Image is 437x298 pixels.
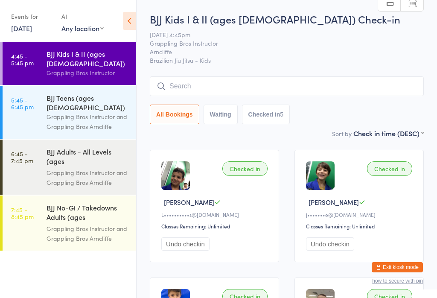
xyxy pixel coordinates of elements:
span: [PERSON_NAME] [164,198,214,207]
span: Arncliffe [150,47,411,56]
div: Grappling Bros Instructor and Grappling Bros Arncliffe [47,224,129,243]
div: 5 [280,111,283,118]
div: Classes Remaining: Unlimited [161,222,270,230]
label: Sort by [332,129,352,138]
div: BJJ No-Gi / Takedowns Adults (ages [DEMOGRAPHIC_DATA]+) [47,203,129,224]
time: 4:45 - 5:45 pm [11,53,34,66]
a: [DATE] [11,23,32,33]
time: 5:45 - 6:45 pm [11,96,34,110]
button: Exit kiosk mode [372,262,423,272]
time: 6:45 - 7:45 pm [11,150,33,164]
div: Checked in [367,161,412,176]
input: Search [150,76,424,96]
div: Grappling Bros Instructor [47,68,129,78]
button: Undo checkin [306,237,354,251]
div: Any location [61,23,104,33]
div: Events for [11,9,53,23]
div: Classes Remaining: Unlimited [306,222,415,230]
a: 5:45 -6:45 pmBJJ Teens (ages [DEMOGRAPHIC_DATA])Grappling Bros Instructor and Grappling Bros Arnc... [3,86,136,139]
div: L••••••••••s@[DOMAIN_NAME] [161,211,270,218]
div: BJJ Kids I & II (ages [DEMOGRAPHIC_DATA]) [47,49,129,68]
span: [DATE] 4:45pm [150,30,411,39]
a: 6:45 -7:45 pmBJJ Adults - All Levels (ages [DEMOGRAPHIC_DATA]+)Grappling Bros Instructor and Grap... [3,140,136,195]
time: 7:45 - 8:45 pm [11,206,34,220]
button: Undo checkin [161,237,210,251]
button: how to secure with pin [372,278,423,284]
div: j•••••••e@[DOMAIN_NAME] [306,211,415,218]
div: At [61,9,104,23]
span: [PERSON_NAME] [309,198,359,207]
button: All Bookings [150,105,199,124]
button: Waiting [204,105,238,124]
a: 4:45 -5:45 pmBJJ Kids I & II (ages [DEMOGRAPHIC_DATA])Grappling Bros Instructor [3,42,136,85]
div: Checked in [222,161,268,176]
a: 7:45 -8:45 pmBJJ No-Gi / Takedowns Adults (ages [DEMOGRAPHIC_DATA]+)Grappling Bros Instructor and... [3,196,136,251]
div: Check in time (DESC) [353,129,424,138]
span: Grappling Bros Instructor [150,39,411,47]
img: image1714465506.png [306,161,335,190]
div: BJJ Adults - All Levels (ages [DEMOGRAPHIC_DATA]+) [47,147,129,168]
span: Brazilian Jiu Jitsu - Kids [150,56,424,64]
img: image1714465607.png [161,161,190,190]
div: Grappling Bros Instructor and Grappling Bros Arncliffe [47,112,129,131]
div: Grappling Bros Instructor and Grappling Bros Arncliffe [47,168,129,187]
button: Checked in5 [242,105,290,124]
div: BJJ Teens (ages [DEMOGRAPHIC_DATA]) [47,93,129,112]
h2: BJJ Kids I & II (ages [DEMOGRAPHIC_DATA]) Check-in [150,12,424,26]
